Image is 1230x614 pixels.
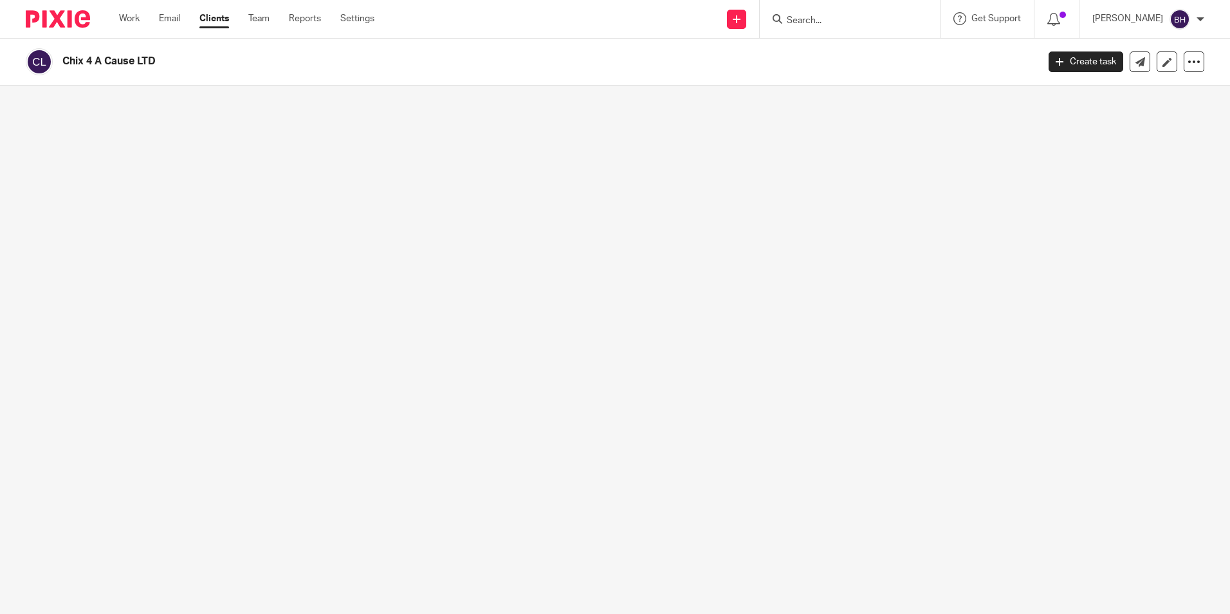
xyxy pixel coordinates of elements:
a: Email [159,12,180,25]
a: Settings [340,12,374,25]
a: Work [119,12,140,25]
input: Search [785,15,901,27]
a: Team [248,12,270,25]
h2: Chix 4 A Cause LTD [62,55,836,68]
p: [PERSON_NAME] [1092,12,1163,25]
a: Create task [1049,51,1123,72]
img: svg%3E [1170,9,1190,30]
span: Get Support [971,14,1021,23]
a: Clients [199,12,229,25]
img: Pixie [26,10,90,28]
img: svg%3E [26,48,53,75]
a: Reports [289,12,321,25]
